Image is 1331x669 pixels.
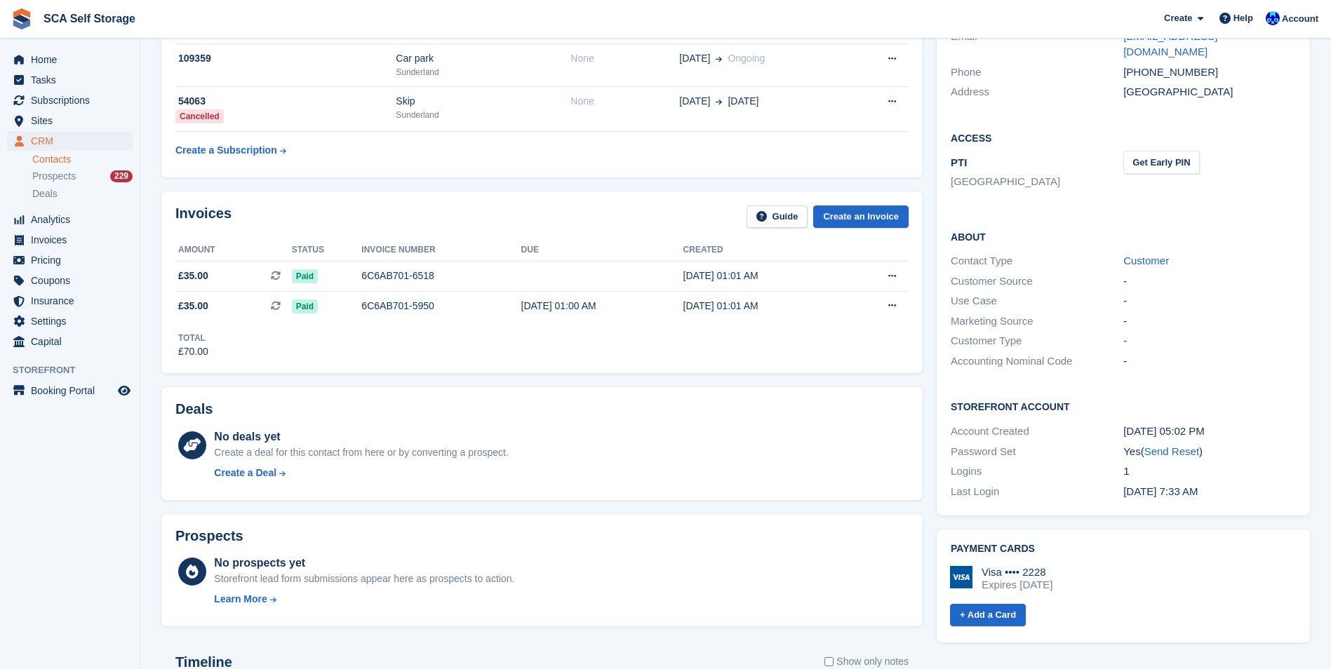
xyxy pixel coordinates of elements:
[31,70,115,90] span: Tasks
[32,169,133,184] a: Prospects 229
[521,239,683,262] th: Due
[396,109,570,121] div: Sunderland
[32,170,76,183] span: Prospects
[1123,424,1296,440] div: [DATE] 05:02 PM
[214,428,508,445] div: No deals yet
[951,399,1296,413] h2: Storefront Account
[1144,445,1199,457] a: Send Reset
[292,239,362,262] th: Status
[951,29,1123,60] div: Email
[683,269,845,283] div: [DATE] 01:01 AM
[32,187,133,201] a: Deals
[175,401,213,417] h2: Deals
[951,65,1123,81] div: Phone
[13,363,140,377] span: Storefront
[31,311,115,331] span: Settings
[38,7,141,30] a: SCA Self Storage
[175,528,243,544] h2: Prospects
[110,170,133,182] div: 229
[31,131,115,151] span: CRM
[824,654,909,669] label: Show only notes
[1164,11,1192,25] span: Create
[7,70,133,90] a: menu
[31,271,115,290] span: Coupons
[1123,65,1296,81] div: [PHONE_NUMBER]
[178,344,208,359] div: £70.00
[1282,12,1318,26] span: Account
[521,299,683,313] div: [DATE] 01:00 AM
[951,484,1123,500] div: Last Login
[951,444,1123,460] div: Password Set
[683,299,845,313] div: [DATE] 01:01 AM
[570,94,679,109] div: None
[951,253,1123,269] div: Contact Type
[1266,11,1280,25] img: Kelly Neesham
[7,230,133,250] a: menu
[950,604,1026,627] a: + Add a Card
[683,239,845,262] th: Created
[1123,333,1296,349] div: -
[951,313,1123,330] div: Marketing Source
[951,174,1123,190] li: [GEOGRAPHIC_DATA]
[178,332,208,344] div: Total
[175,205,232,229] h2: Invoices
[214,466,508,480] a: Create a Deal
[214,445,508,460] div: Create a deal for this contact from here or by converting a prospect.
[31,90,115,110] span: Subscriptions
[1123,313,1296,330] div: -
[396,66,570,79] div: Sunderland
[175,94,396,109] div: 54063
[951,156,967,168] span: PTI
[1123,255,1169,266] a: Customer
[1123,293,1296,309] div: -
[7,210,133,229] a: menu
[1123,84,1296,100] div: [GEOGRAPHIC_DATA]
[31,291,115,311] span: Insurance
[7,271,133,290] a: menu
[361,269,521,283] div: 6C6AB701-6518
[31,230,115,250] span: Invoices
[951,353,1123,370] div: Accounting Nominal Code
[1141,445,1203,457] span: ( )
[361,239,521,262] th: Invoice number
[178,299,208,313] span: £35.00
[214,592,514,607] a: Learn More
[178,269,208,283] span: £35.00
[175,143,277,158] div: Create a Subscription
[7,111,133,130] a: menu
[7,50,133,69] a: menu
[1123,485,1198,497] time: 2025-09-23 06:33:01 UTC
[728,94,758,109] span: [DATE]
[570,51,679,66] div: None
[175,109,224,123] div: Cancelled
[31,111,115,130] span: Sites
[116,382,133,399] a: Preview store
[31,50,115,69] span: Home
[982,579,1052,591] div: Expires [DATE]
[214,466,276,480] div: Create a Deal
[32,187,58,201] span: Deals
[31,332,115,351] span: Capital
[175,51,396,66] div: 109359
[7,131,133,151] a: menu
[982,566,1052,579] div: Visa •••• 2228
[32,153,133,166] a: Contacts
[951,84,1123,100] div: Address
[292,269,318,283] span: Paid
[175,239,292,262] th: Amount
[292,299,318,313] span: Paid
[396,94,570,109] div: Skip
[7,250,133,270] a: menu
[951,464,1123,480] div: Logins
[1123,444,1296,460] div: Yes
[214,555,514,572] div: No prospects yet
[951,130,1296,144] h2: Access
[1123,273,1296,290] div: -
[7,291,133,311] a: menu
[214,572,514,586] div: Storefront lead form submissions appear here as prospects to action.
[7,381,133,400] a: menu
[1123,353,1296,370] div: -
[679,51,710,66] span: [DATE]
[950,566,972,588] img: Visa Logo
[1123,151,1199,174] button: Get Early PIN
